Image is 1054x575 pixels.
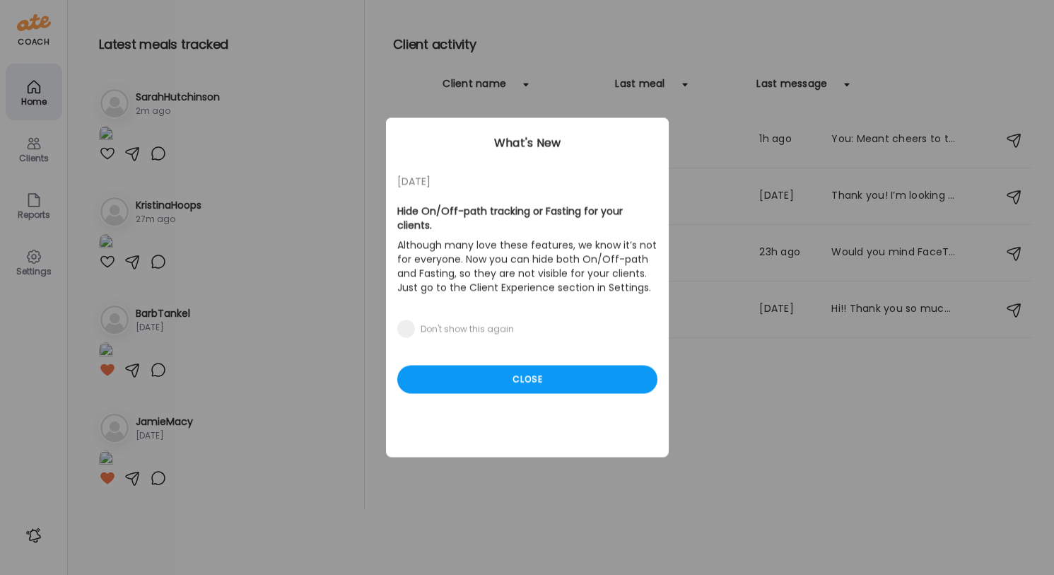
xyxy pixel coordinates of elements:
div: [DATE] [397,173,657,190]
div: What's New [386,135,669,152]
b: Hide On/Off-path tracking or Fasting for your clients. [397,204,623,233]
div: Don't show this again [421,324,514,335]
p: Although many love these features, we know it’s not for everyone. Now you can hide both On/Off-pa... [397,236,657,298]
div: Close [397,366,657,394]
